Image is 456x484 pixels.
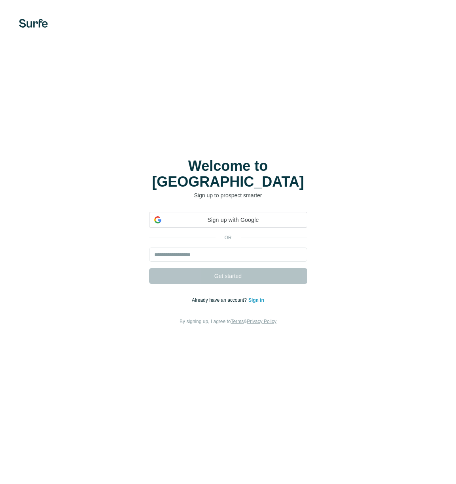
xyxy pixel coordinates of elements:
[248,297,264,303] a: Sign in
[165,216,302,224] span: Sign up with Google
[149,212,307,228] div: Sign up with Google
[149,158,307,190] h1: Welcome to [GEOGRAPHIC_DATA]
[247,319,276,324] a: Privacy Policy
[192,297,248,303] span: Already have an account?
[216,234,241,241] p: or
[180,319,276,324] span: By signing up, I agree to &
[19,19,48,28] img: Surfe's logo
[149,191,307,199] p: Sign up to prospect smarter
[231,319,244,324] a: Terms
